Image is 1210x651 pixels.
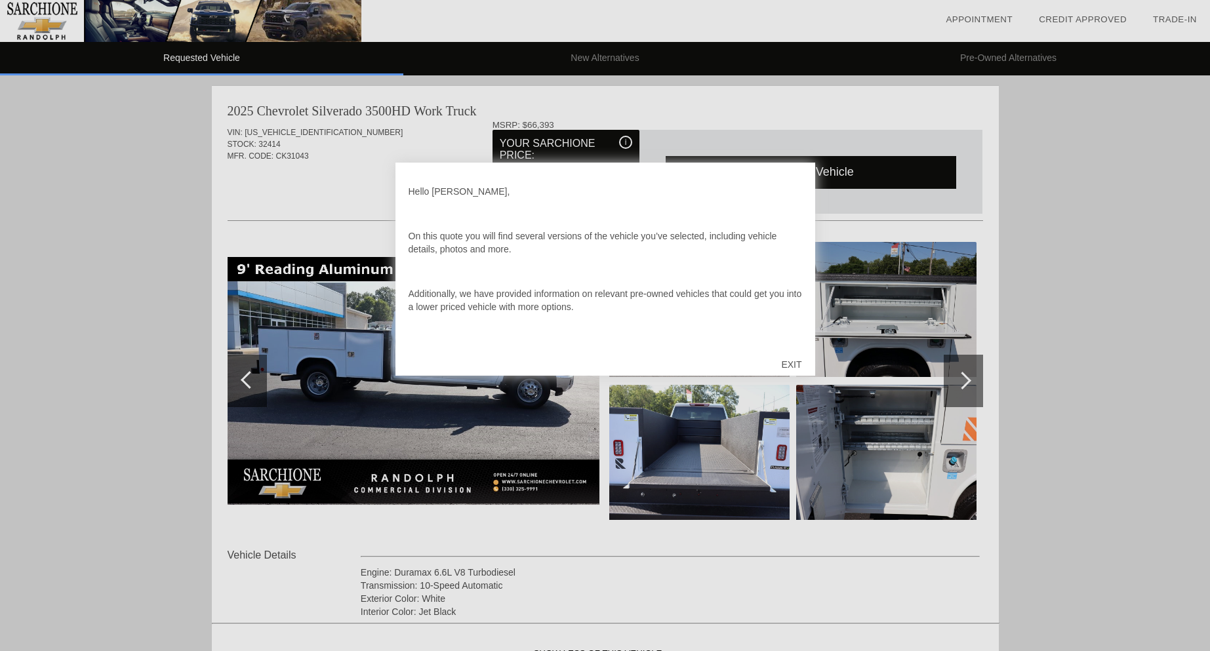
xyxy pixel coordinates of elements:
[409,185,802,198] p: Hello [PERSON_NAME],
[409,229,802,256] p: On this quote you will find several versions of the vehicle you’ve selected, including vehicle de...
[1039,14,1127,24] a: Credit Approved
[768,345,815,384] div: EXIT
[1153,14,1197,24] a: Trade-In
[409,287,802,313] p: Additionally, we have provided information on relevant pre-owned vehicles that could get you into...
[409,345,802,371] p: Once you’ve browsed the details in this quote, don’t forget to click on or to take the next step.
[946,14,1013,24] a: Appointment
